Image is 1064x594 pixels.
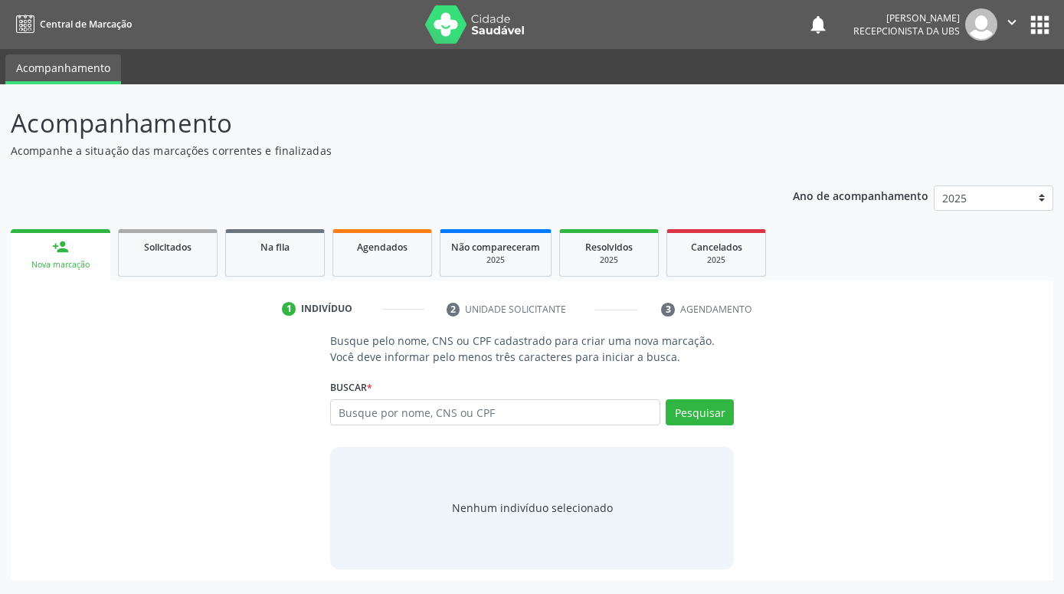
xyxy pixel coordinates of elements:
[1026,11,1053,38] button: apps
[793,185,928,205] p: Ano de acompanhamento
[585,241,633,254] span: Resolvidos
[330,376,372,399] label: Buscar
[357,241,408,254] span: Agendados
[11,11,132,37] a: Central de Marcação
[451,241,540,254] span: Não compareceram
[260,241,290,254] span: Na fila
[282,302,296,316] div: 1
[1003,14,1020,31] i: 
[144,241,192,254] span: Solicitados
[853,11,960,25] div: [PERSON_NAME]
[853,25,960,38] span: Recepcionista da UBS
[965,8,997,41] img: img
[11,143,741,159] p: Acompanhe a situação das marcações correntes e finalizadas
[678,254,755,266] div: 2025
[452,500,613,516] div: Nenhum indivíduo selecionado
[301,302,352,316] div: Indivíduo
[21,259,100,271] div: Nova marcação
[52,238,69,255] div: person_add
[807,14,829,35] button: notifications
[691,241,742,254] span: Cancelados
[11,104,741,143] p: Acompanhamento
[5,54,121,84] a: Acompanhamento
[451,254,540,266] div: 2025
[40,18,132,31] span: Central de Marcação
[330,333,734,365] p: Busque pelo nome, CNS ou CPF cadastrado para criar uma nova marcação. Você deve informar pelo men...
[666,399,734,425] button: Pesquisar
[997,8,1026,41] button: 
[330,399,660,425] input: Busque por nome, CNS ou CPF
[571,254,647,266] div: 2025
